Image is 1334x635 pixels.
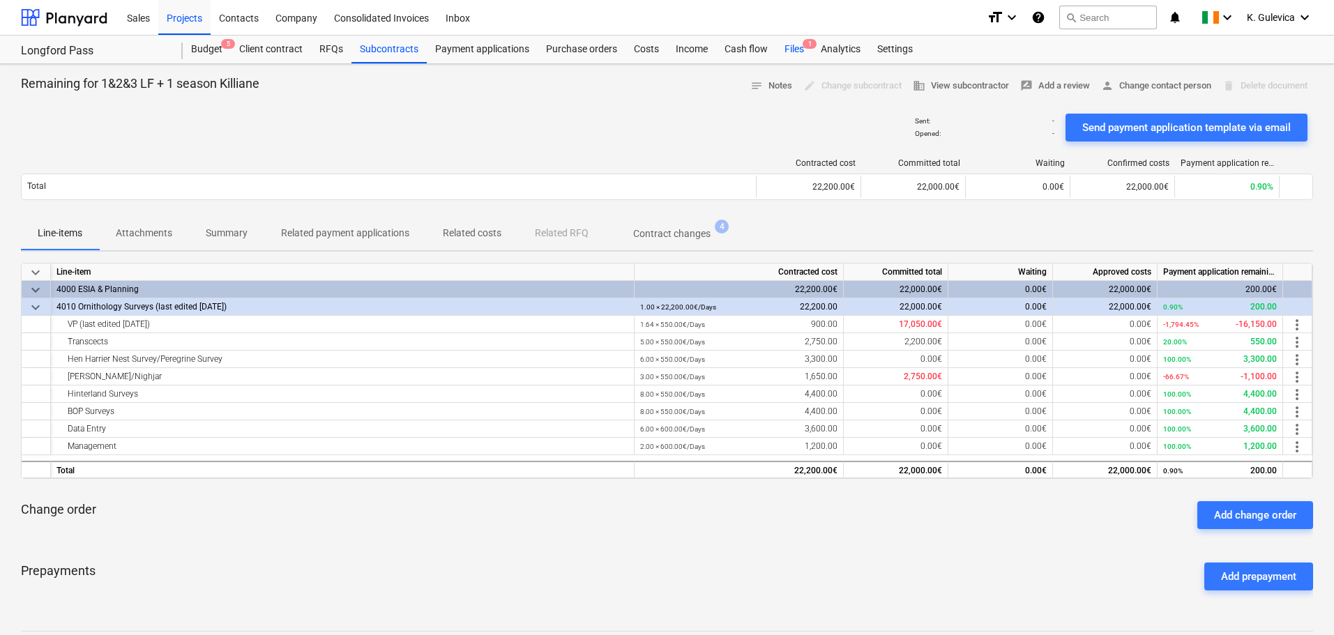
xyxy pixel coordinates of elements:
[867,158,960,168] div: Committed total
[803,39,817,49] span: 1
[1053,461,1158,478] div: 22,000.00€
[844,461,948,478] div: 22,000.00€
[221,39,235,49] span: 5
[1289,351,1305,368] span: more_vert
[920,441,942,451] span: 0.00€
[1043,182,1064,192] span: 0.00€
[1158,263,1283,281] div: Payment application remaining
[756,176,861,198] div: 22,200.00€
[715,220,729,234] span: 4
[640,373,705,381] small: 3.00 × 550.00€ / Days
[21,75,259,92] p: Remaining for 1&2&3 LF + 1 season Killiane
[311,36,351,63] div: RFQs
[640,298,837,316] div: 22,200.00
[1163,368,1277,385] div: -1,100.00
[51,461,635,478] div: Total
[27,299,44,316] span: keyboard_arrow_down
[56,316,628,333] div: VP (last edited [DATE])
[913,79,925,92] span: business
[1163,425,1191,433] small: 100.00%
[640,338,705,346] small: 5.00 × 550.00€ / Days
[21,563,96,590] p: Prepayments
[640,321,705,328] small: 1.64 × 550.00€ / Days
[667,36,716,63] a: Income
[1197,501,1313,529] button: Add change order
[904,337,942,346] span: 2,200.00€
[1053,281,1158,298] div: 22,000.00€
[716,36,776,63] a: Cash flow
[812,36,869,63] a: Analytics
[1163,321,1199,328] small: -1,794.45%
[1181,158,1274,168] div: Payment application remaining
[907,75,1015,97] button: View subcontractor
[1163,316,1277,333] div: -16,150.00
[1264,568,1334,635] iframe: Chat Widget
[1025,354,1047,364] span: 0.00€
[1168,9,1182,26] i: notifications
[900,302,942,312] span: 22,000.00€
[640,385,837,403] div: 4,400.00
[27,264,44,281] span: keyboard_arrow_down
[1053,263,1158,281] div: Approved costs
[1130,424,1151,434] span: 0.00€
[640,303,716,311] small: 1.00 × 22,200.00€ / Days
[776,36,812,63] a: Files1
[1130,372,1151,381] span: 0.00€
[1066,12,1077,23] span: search
[640,390,705,398] small: 8.00 × 550.00€ / Days
[1289,386,1305,403] span: more_vert
[920,424,942,434] span: 0.00€
[1219,9,1236,26] i: keyboard_arrow_down
[948,281,1053,298] div: 0.00€
[1296,9,1313,26] i: keyboard_arrow_down
[56,368,628,385] div: [PERSON_NAME]/Nighjar
[231,36,311,63] a: Client contract
[917,182,960,192] span: 22,000.00€
[920,406,942,416] span: 0.00€
[1025,372,1047,381] span: 0.00€
[1163,303,1183,311] small: 0.90%
[635,263,844,281] div: Contracted cost
[1130,406,1151,416] span: 0.00€
[538,36,626,63] a: Purchase orders
[626,36,667,63] div: Costs
[1101,78,1211,94] span: Change contact person
[1096,75,1217,97] button: Change contact person
[640,408,705,415] small: 8.00 × 550.00€ / Days
[750,78,792,94] span: Notes
[1025,302,1047,312] span: 0.00€
[1163,298,1277,316] div: 200.00
[56,385,628,403] div: Hinterland Surveys
[1031,9,1045,26] i: Knowledge base
[427,36,538,63] div: Payment applications
[1066,114,1308,141] button: Send payment application template via email
[1289,421,1305,438] span: more_vert
[1052,129,1054,138] p: -
[1163,373,1189,381] small: -66.67%
[1163,438,1277,455] div: 1,200.00
[1163,338,1187,346] small: 20.00%
[51,263,635,281] div: Line-item
[745,75,798,97] button: Notes
[351,36,427,63] a: Subcontracts
[1158,281,1283,298] div: 200.00€
[640,438,837,455] div: 1,200.00
[920,389,942,399] span: 0.00€
[56,298,628,316] div: 4010 Ornithology Surveys (last edited [DATE])
[1163,467,1183,475] small: 0.90%
[1289,316,1305,333] span: more_vert
[27,181,46,192] p: Total
[1025,424,1047,434] span: 0.00€
[971,158,1065,168] div: Waiting
[987,9,1003,26] i: format_size
[116,226,172,240] p: Attachments
[1214,506,1296,524] div: Add change order
[1289,404,1305,420] span: more_vert
[281,226,409,240] p: Related payment applications
[1020,79,1033,92] span: rate_review
[1250,182,1273,192] span: 0.90%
